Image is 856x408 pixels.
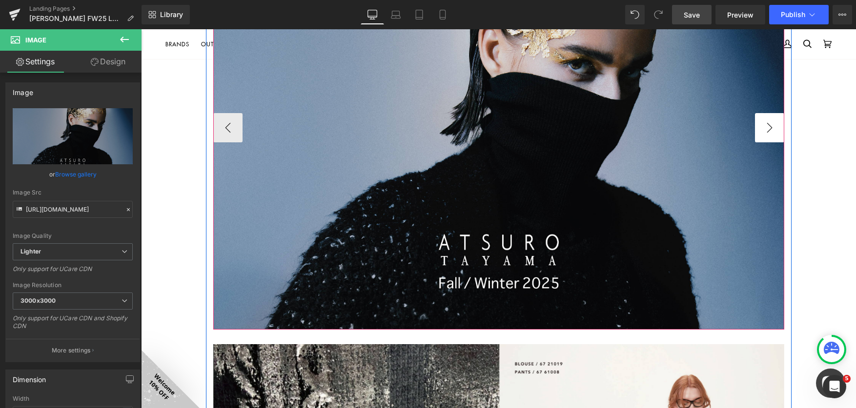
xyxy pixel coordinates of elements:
[20,297,56,304] b: 3000x3000
[769,5,829,24] button: Publish
[25,36,46,44] span: Image
[13,169,133,179] div: or
[13,233,133,239] div: Image Quality
[52,346,91,355] p: More settings
[29,5,142,13] a: Landing Pages
[13,189,133,196] div: Image Src
[408,5,431,24] a: Tablet
[13,370,46,384] div: Dimension
[6,339,140,362] button: More settings
[13,395,133,402] div: Width
[13,201,133,218] input: Link
[843,375,851,383] span: 5
[649,5,668,24] button: Redo
[13,83,33,97] div: Image
[160,10,183,19] span: Library
[29,15,123,22] span: [PERSON_NAME] FW25 LOOKBOOK
[13,282,133,289] div: Image Resolution
[833,5,852,24] button: More
[73,51,143,73] a: Design
[13,314,133,336] div: Only support for UCare CDN and Shopify CDN
[823,375,846,398] iframe: Intercom live chat
[672,339,707,371] inbox-online-store-chat: Shopify online store chat
[384,5,408,24] a: Laptop
[142,5,190,24] a: New Library
[715,5,765,24] a: Preview
[55,166,97,183] a: Browse gallery
[781,11,805,19] span: Publish
[20,248,41,255] b: Lighter
[684,10,700,20] span: Save
[13,265,133,279] div: Only support for UCare CDN
[431,5,454,24] a: Mobile
[361,5,384,24] a: Desktop
[625,5,645,24] button: Undo
[727,10,754,20] span: Preview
